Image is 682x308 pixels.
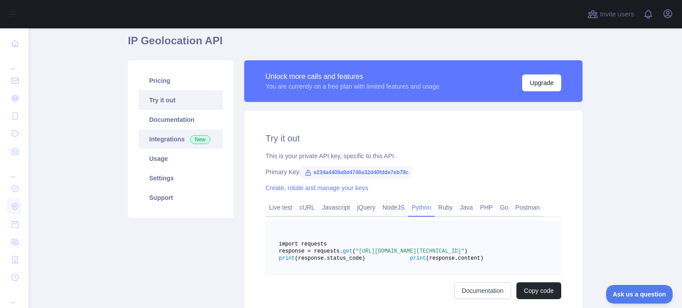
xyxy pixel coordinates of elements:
div: You are currently on a free plan with limited features and usage [266,82,440,91]
span: (response.content) [426,255,484,261]
a: Pricing [139,71,223,90]
a: Java [456,200,477,214]
iframe: Toggle Customer Support [606,285,673,304]
a: NodeJS [379,200,408,214]
a: Postman [512,200,543,214]
span: ( [353,248,356,254]
div: This is your private API key, specific to this API. [266,152,561,160]
button: Upgrade [522,74,561,91]
a: Python [408,200,435,214]
div: ... [7,53,21,71]
a: jQuery [353,200,379,214]
span: (response.status_code) [295,255,365,261]
a: Live test [266,200,296,214]
a: Support [139,188,223,207]
a: Javascript [318,200,353,214]
a: Settings [139,168,223,188]
a: cURL [296,200,318,214]
h1: IP Geolocation API [128,34,583,55]
a: Integrations New [139,129,223,149]
div: ... [7,161,21,179]
a: Go [496,200,512,214]
a: PHP [476,200,496,214]
span: print [279,255,295,261]
div: Primary Key: [266,168,561,176]
span: "[URL][DOMAIN_NAME][TECHNICAL_ID]" [356,248,464,254]
a: Usage [139,149,223,168]
button: Copy code [516,282,561,299]
span: get [343,248,353,254]
div: Unlock more calls and features [266,71,440,82]
span: print [410,255,426,261]
span: response = requests. [279,248,343,254]
h2: Try it out [266,132,561,144]
span: New [190,135,210,144]
a: Create, rotate and manage your keys [266,184,368,191]
span: Invite users [600,9,634,19]
a: Documentation [454,282,511,299]
div: ... [7,287,21,305]
a: Ruby [435,200,456,214]
a: Documentation [139,110,223,129]
button: Invite users [586,7,636,21]
span: import requests [279,241,327,247]
span: e234a4409a9d4746a32d40fdde7eb78c [301,166,412,179]
span: ) [464,248,468,254]
a: Try it out [139,90,223,110]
